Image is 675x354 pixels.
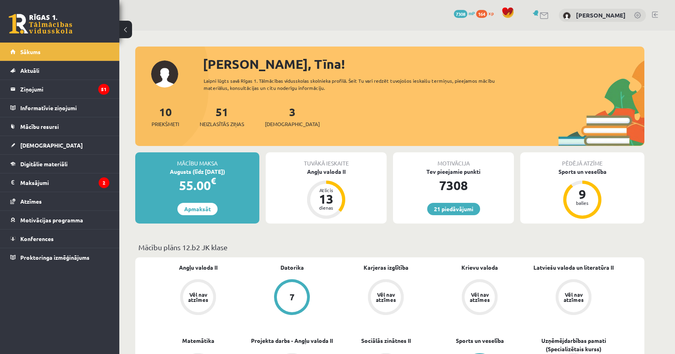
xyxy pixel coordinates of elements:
[10,248,109,266] a: Proktoringa izmēģinājums
[265,120,320,128] span: [DEMOGRAPHIC_DATA]
[152,120,179,128] span: Priekšmeti
[20,254,89,261] span: Proktoringa izmēģinājums
[9,14,72,34] a: Rīgas 1. Tālmācības vidusskola
[469,292,491,302] div: Vēl nav atzīmes
[314,188,338,193] div: Atlicis
[456,336,504,345] a: Sports un veselība
[99,177,109,188] i: 2
[10,136,109,154] a: [DEMOGRAPHIC_DATA]
[20,235,54,242] span: Konferences
[265,105,320,128] a: 3[DEMOGRAPHIC_DATA]
[576,11,626,19] a: [PERSON_NAME]
[533,263,614,272] a: Latviešu valoda un literatūra II
[314,193,338,205] div: 13
[339,279,433,317] a: Vēl nav atzīmes
[10,211,109,229] a: Motivācijas programma
[20,216,83,224] span: Motivācijas programma
[179,263,218,272] a: Angļu valoda II
[20,123,59,130] span: Mācību resursi
[20,48,41,55] span: Sākums
[20,67,39,74] span: Aktuāli
[182,336,214,345] a: Matemātika
[204,77,509,91] div: Laipni lūgts savā Rīgas 1. Tālmācības vidusskolas skolnieka profilā. Šeit Tu vari redzēt tuvojošo...
[200,105,244,128] a: 51Neizlasītās ziņas
[20,142,83,149] span: [DEMOGRAPHIC_DATA]
[280,263,304,272] a: Datorika
[570,188,594,200] div: 9
[10,230,109,248] a: Konferences
[469,10,475,16] span: mP
[488,10,494,16] span: xp
[203,54,644,74] div: [PERSON_NAME], Tīna!
[10,80,109,98] a: Ziņojumi51
[10,155,109,173] a: Digitālie materiāli
[562,292,585,302] div: Vēl nav atzīmes
[266,167,387,220] a: Angļu valoda II Atlicis 13 dienas
[461,263,498,272] a: Krievu valoda
[393,152,514,167] div: Motivācija
[10,117,109,136] a: Mācību resursi
[375,292,397,302] div: Vēl nav atzīmes
[20,198,42,205] span: Atzīmes
[520,167,644,176] div: Sports un veselība
[527,279,621,317] a: Vēl nav atzīmes
[187,292,209,302] div: Vēl nav atzīmes
[527,336,621,353] a: Uzņēmējdarbības pamati (Specializētais kurss)
[476,10,498,16] a: 164 xp
[10,99,109,117] a: Informatīvie ziņojumi
[138,242,641,253] p: Mācību plāns 12.b2 JK klase
[200,120,244,128] span: Neizlasītās ziņas
[520,152,644,167] div: Pēdējā atzīme
[211,175,216,187] span: €
[20,173,109,192] legend: Maksājumi
[20,99,109,117] legend: Informatīvie ziņojumi
[10,61,109,80] a: Aktuāli
[393,167,514,176] div: Tev pieejamie punkti
[476,10,487,18] span: 164
[266,152,387,167] div: Tuvākā ieskaite
[520,167,644,220] a: Sports un veselība 9 balles
[454,10,467,18] span: 7308
[98,84,109,95] i: 51
[393,176,514,195] div: 7308
[563,12,571,20] img: Tīna Kante
[151,279,245,317] a: Vēl nav atzīmes
[10,173,109,192] a: Maksājumi2
[290,293,295,301] div: 7
[364,263,409,272] a: Karjeras izglītība
[433,279,527,317] a: Vēl nav atzīmes
[152,105,179,128] a: 10Priekšmeti
[20,80,109,98] legend: Ziņojumi
[177,203,218,215] a: Apmaksāt
[135,152,259,167] div: Mācību maksa
[314,205,338,210] div: dienas
[245,279,339,317] a: 7
[427,203,480,215] a: 21 piedāvājumi
[266,167,387,176] div: Angļu valoda II
[361,336,411,345] a: Sociālās zinātnes II
[570,200,594,205] div: balles
[135,167,259,176] div: Augusts (līdz [DATE])
[20,160,68,167] span: Digitālie materiāli
[251,336,333,345] a: Projekta darbs - Angļu valoda II
[454,10,475,16] a: 7308 mP
[135,176,259,195] div: 55.00
[10,192,109,210] a: Atzīmes
[10,43,109,61] a: Sākums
